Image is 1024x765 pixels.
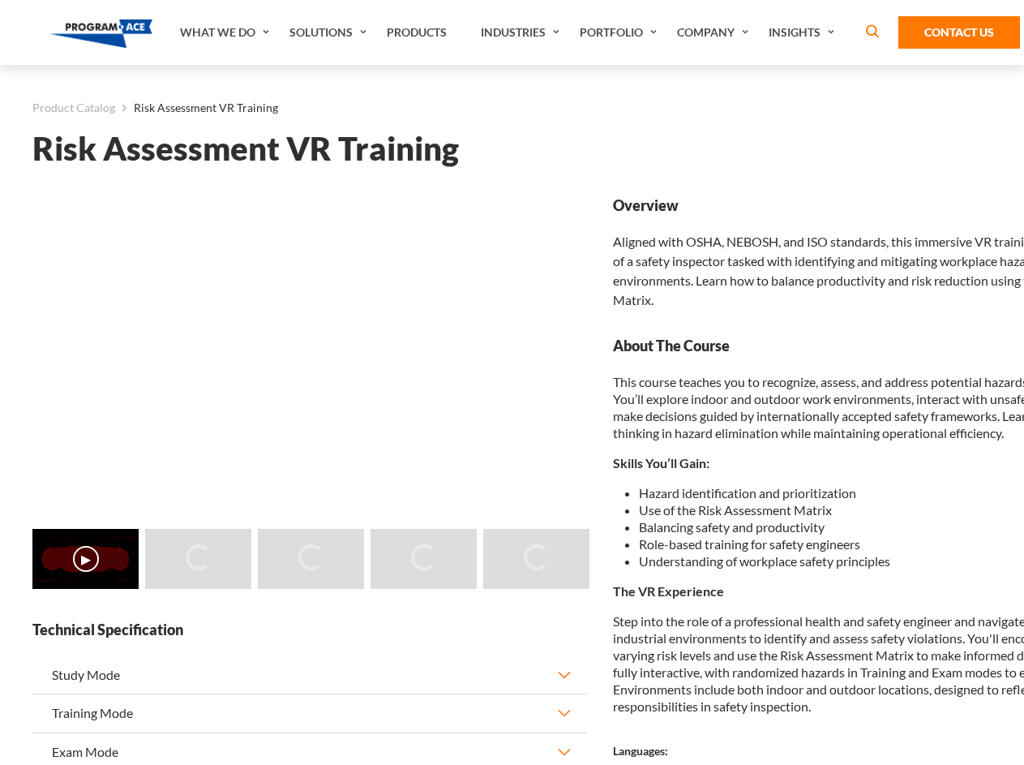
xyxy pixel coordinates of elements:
[32,97,115,118] a: Product Catalog
[32,694,587,732] button: Training Mode
[32,196,587,508] iframe: Risk Assessment VR Training - Video 0
[50,19,153,48] img: Program-Ace
[32,656,587,694] button: Study Mode
[613,744,668,758] strong: Languages:
[898,16,1020,49] a: Contact Us
[73,546,99,572] button: ▶
[32,620,587,640] strong: Technical Specification
[32,529,139,589] img: Risk Assessment VR Training - Video 0
[115,97,278,118] li: Risk Assessment VR Training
